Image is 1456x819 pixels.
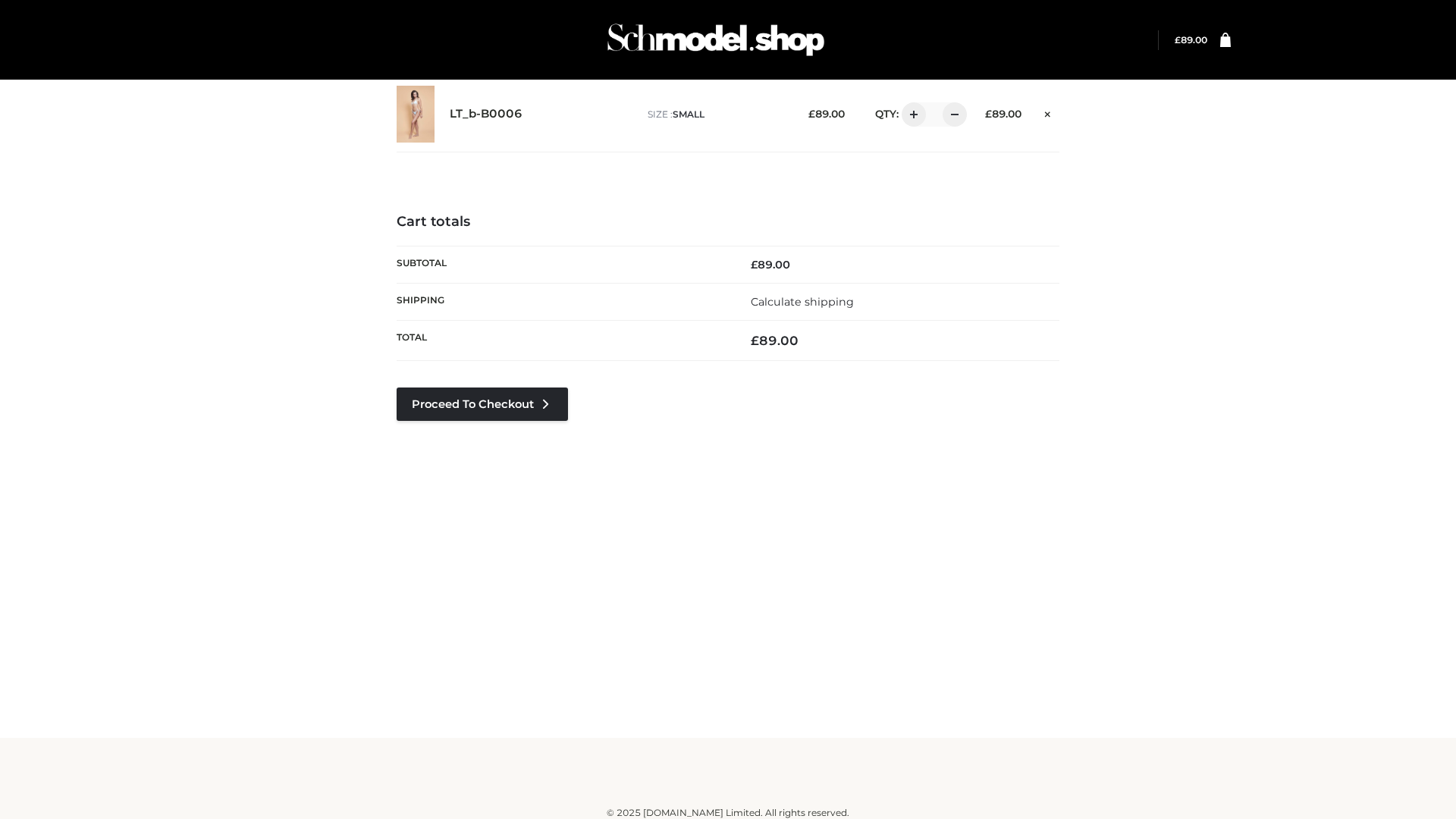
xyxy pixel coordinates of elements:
a: £89.00 [1175,34,1207,45]
bdi: 89.00 [751,333,799,348]
p: size : [648,108,785,121]
a: Proceed to Checkout [397,388,568,421]
th: Subtotal [397,246,728,283]
span: SMALL [673,108,704,120]
bdi: 89.00 [1175,34,1207,45]
a: Remove this item [1037,102,1059,122]
span: £ [1175,34,1181,45]
h4: Cart totals [397,214,1059,231]
span: £ [751,333,759,348]
span: £ [751,258,758,271]
bdi: 89.00 [751,258,790,271]
img: Schmodel Admin 964 [602,10,830,70]
a: LT_b-B0006 [450,107,522,121]
div: QTY: [860,102,962,127]
th: Shipping [397,283,728,320]
span: £ [985,108,992,120]
th: Total [397,321,728,361]
a: Calculate shipping [751,295,854,309]
span: £ [808,108,815,120]
bdi: 89.00 [808,108,845,120]
bdi: 89.00 [985,108,1021,120]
